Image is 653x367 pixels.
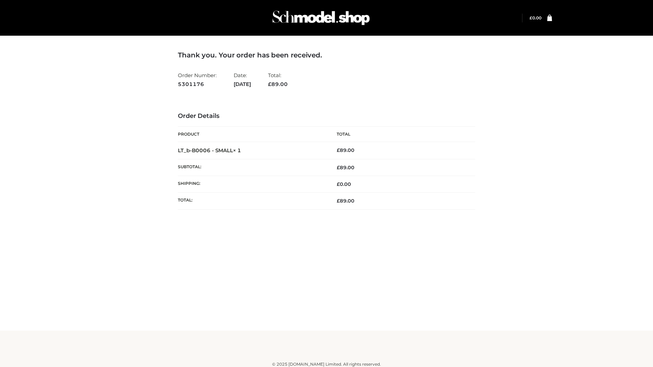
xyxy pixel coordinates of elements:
span: 89.00 [268,81,288,87]
img: Schmodel Admin 964 [270,4,372,31]
strong: LT_b-B0006 - SMALL [178,147,241,154]
bdi: 0.00 [530,15,541,20]
li: Order Number: [178,69,217,90]
span: 89.00 [337,164,354,171]
th: Shipping: [178,176,326,193]
h3: Order Details [178,112,475,120]
span: £ [337,164,340,171]
strong: [DATE] [234,80,251,89]
li: Total: [268,69,288,90]
th: Total: [178,193,326,209]
a: £0.00 [530,15,541,20]
strong: × 1 [233,147,241,154]
span: £ [268,81,271,87]
bdi: 89.00 [337,147,354,153]
span: £ [337,198,340,204]
span: £ [530,15,532,20]
span: £ [337,181,340,187]
bdi: 0.00 [337,181,351,187]
th: Subtotal: [178,159,326,176]
h3: Thank you. Your order has been received. [178,51,475,59]
strong: 5301176 [178,80,217,89]
th: Product [178,127,326,142]
th: Total [326,127,475,142]
li: Date: [234,69,251,90]
span: £ [337,147,340,153]
span: 89.00 [337,198,354,204]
